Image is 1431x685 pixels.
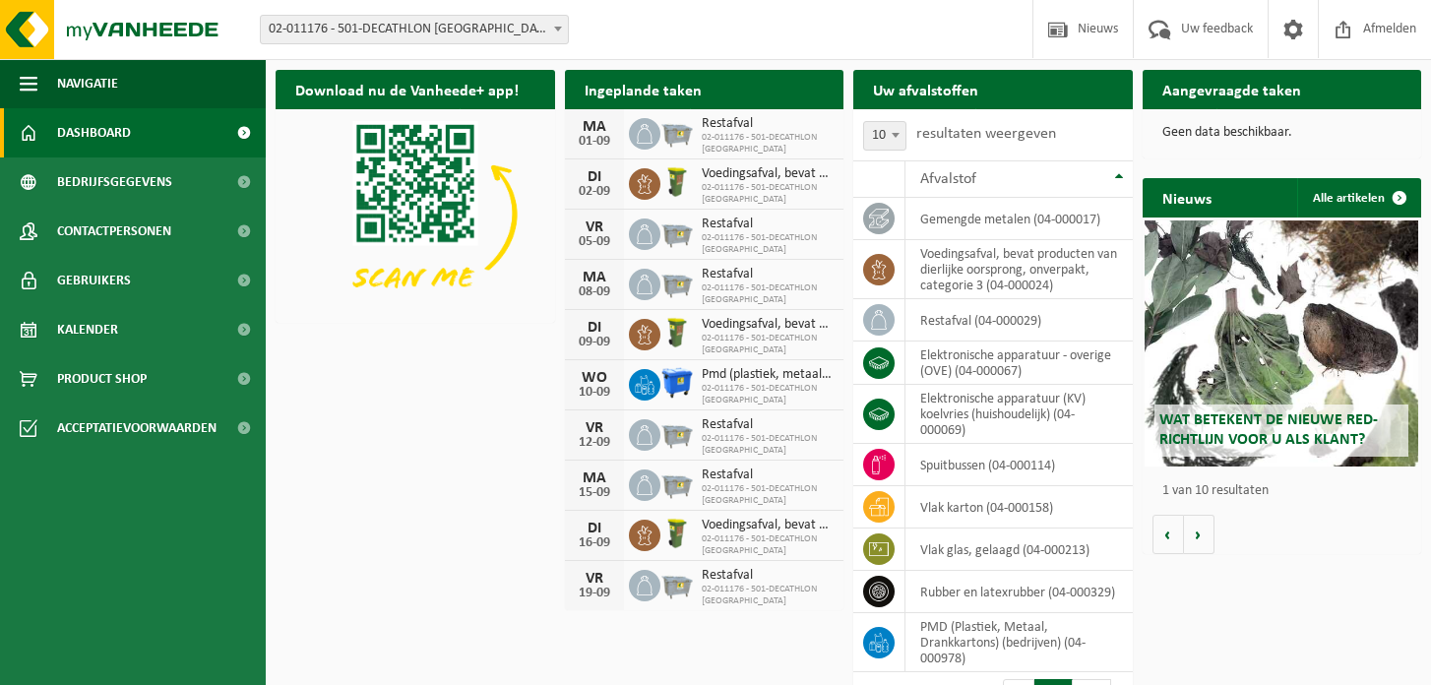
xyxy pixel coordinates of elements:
span: Navigatie [57,59,118,108]
button: Vorige [1152,515,1184,554]
td: rubber en latexrubber (04-000329) [905,571,1133,613]
span: 02-011176 - 501-DECATHLON [GEOGRAPHIC_DATA] [702,132,835,156]
td: vlak glas, gelaagd (04-000213) [905,529,1133,571]
div: MA [575,119,614,135]
span: Pmd (plastiek, metaal, drankkartons) (bedrijven) [702,367,835,383]
div: VR [575,420,614,436]
a: Alle artikelen [1297,178,1419,218]
td: voedingsafval, bevat producten van dierlijke oorsprong, onverpakt, categorie 3 (04-000024) [905,240,1133,299]
img: Download de VHEPlus App [276,109,555,319]
span: 10 [864,122,905,150]
td: spuitbussen (04-000114) [905,444,1133,486]
span: 02-011176 - 501-DECATHLON [GEOGRAPHIC_DATA] [702,433,835,457]
div: VR [575,571,614,587]
td: PMD (Plastiek, Metaal, Drankkartons) (bedrijven) (04-000978) [905,613,1133,672]
img: WB-2500-GAL-GY-04 [660,467,694,500]
div: WO [575,370,614,386]
div: 08-09 [575,285,614,299]
div: 09-09 [575,336,614,349]
span: Dashboard [57,108,131,157]
img: WB-2500-GAL-GY-04 [660,416,694,450]
span: Restafval [702,568,835,584]
td: vlak karton (04-000158) [905,486,1133,529]
span: Acceptatievoorwaarden [57,404,217,453]
div: DI [575,320,614,336]
span: 02-011176 - 501-DECATHLON [GEOGRAPHIC_DATA] [702,584,835,607]
div: 19-09 [575,587,614,600]
div: DI [575,169,614,185]
span: Bedrijfsgegevens [57,157,172,207]
img: WB-2500-GAL-GY-04 [660,115,694,149]
img: WB-0060-HPE-GN-51 [660,517,694,550]
span: Restafval [702,267,835,282]
span: Kalender [57,305,118,354]
img: WB-2500-GAL-GY-04 [660,266,694,299]
span: 02-011176 - 501-DECATHLON [GEOGRAPHIC_DATA] [702,182,835,206]
span: Voedingsafval, bevat producten van dierlijke oorsprong, onverpakt, categorie 3 [702,317,835,333]
div: 10-09 [575,386,614,400]
div: 15-09 [575,486,614,500]
img: WB-0060-HPE-GN-51 [660,316,694,349]
div: 01-09 [575,135,614,149]
span: 02-011176 - 501-DECATHLON [GEOGRAPHIC_DATA] [702,533,835,557]
span: 02-011176 - 501-DECATHLON BRUGGE - BRUGGE [261,16,568,43]
span: 02-011176 - 501-DECATHLON [GEOGRAPHIC_DATA] [702,333,835,356]
div: 12-09 [575,436,614,450]
img: WB-0060-HPE-GN-51 [660,165,694,199]
span: Restafval [702,417,835,433]
span: Product Shop [57,354,147,404]
span: Voedingsafval, bevat producten van dierlijke oorsprong, onverpakt, categorie 3 [702,166,835,182]
p: Geen data beschikbaar. [1162,126,1402,140]
img: WB-1100-HPE-BE-04 [660,366,694,400]
span: Contactpersonen [57,207,171,256]
span: 02-011176 - 501-DECATHLON [GEOGRAPHIC_DATA] [702,232,835,256]
span: Gebruikers [57,256,131,305]
td: elektronische apparatuur - overige (OVE) (04-000067) [905,342,1133,385]
h2: Aangevraagde taken [1143,70,1321,108]
div: MA [575,470,614,486]
h2: Ingeplande taken [565,70,721,108]
label: resultaten weergeven [916,126,1056,142]
a: Wat betekent de nieuwe RED-richtlijn voor u als klant? [1145,220,1418,467]
span: 02-011176 - 501-DECATHLON BRUGGE - BRUGGE [260,15,569,44]
span: 02-011176 - 501-DECATHLON [GEOGRAPHIC_DATA] [702,282,835,306]
div: 05-09 [575,235,614,249]
div: VR [575,219,614,235]
span: Restafval [702,467,835,483]
td: elektronische apparatuur (KV) koelvries (huishoudelijk) (04-000069) [905,385,1133,444]
img: WB-2500-GAL-GY-04 [660,567,694,600]
div: DI [575,521,614,536]
div: 16-09 [575,536,614,550]
div: 02-09 [575,185,614,199]
td: gemengde metalen (04-000017) [905,198,1133,240]
h2: Uw afvalstoffen [853,70,998,108]
span: Afvalstof [920,171,976,187]
span: Restafval [702,217,835,232]
button: Volgende [1184,515,1214,554]
span: 02-011176 - 501-DECATHLON [GEOGRAPHIC_DATA] [702,483,835,507]
span: Restafval [702,116,835,132]
span: 02-011176 - 501-DECATHLON [GEOGRAPHIC_DATA] [702,383,835,406]
div: MA [575,270,614,285]
span: Voedingsafval, bevat producten van dierlijke oorsprong, onverpakt, categorie 3 [702,518,835,533]
h2: Nieuws [1143,178,1231,217]
h2: Download nu de Vanheede+ app! [276,70,538,108]
p: 1 van 10 resultaten [1162,484,1412,498]
span: Wat betekent de nieuwe RED-richtlijn voor u als klant? [1159,412,1378,447]
span: 10 [863,121,906,151]
td: restafval (04-000029) [905,299,1133,342]
img: WB-2500-GAL-GY-04 [660,216,694,249]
